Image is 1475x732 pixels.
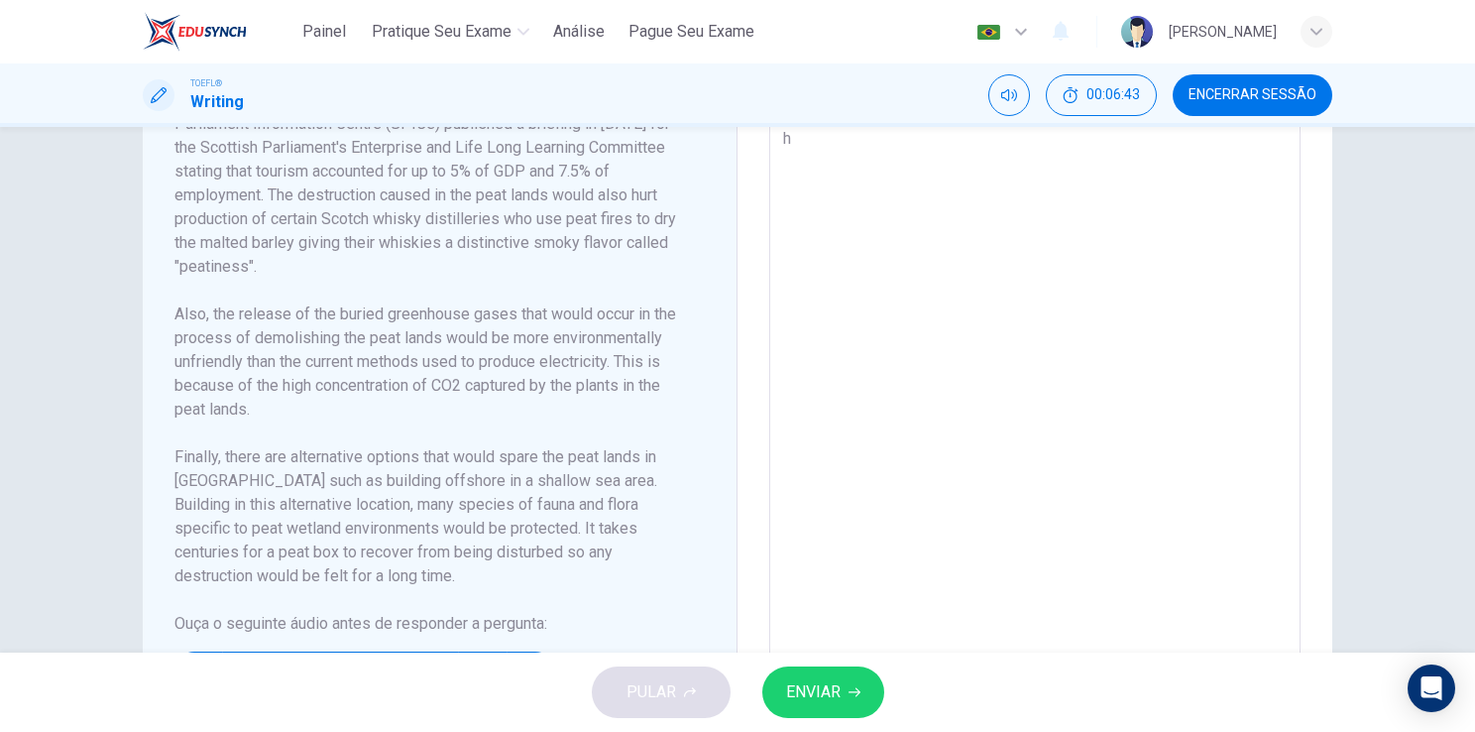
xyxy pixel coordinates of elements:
[364,14,537,50] button: Pratique seu exame
[302,20,346,44] span: Painel
[553,20,605,44] span: Análise
[467,652,499,691] button: Clique para ver a transcrição do áudio
[628,20,754,44] span: Pague Seu Exame
[388,652,458,691] span: 01m 41s
[190,76,222,90] span: TOEFL®
[1408,665,1455,712] div: Open Intercom Messenger
[174,303,681,422] h6: Also, the release of the buried greenhouse gases that would occur in the process of demolishing t...
[1086,87,1140,103] span: 00:06:43
[174,41,681,279] h6: First of all, building turbines in the peat lands of [GEOGRAPHIC_DATA] would hurt the local touri...
[1046,74,1157,116] button: 00:06:43
[762,667,884,718] button: ENVIAR
[988,74,1030,116] div: Silenciar
[621,14,762,50] button: Pague Seu Exame
[1173,74,1332,116] button: Encerrar Sessão
[174,445,681,588] h6: Finally, there are alternative options that would spare the peat lands in [GEOGRAPHIC_DATA] such ...
[143,12,292,52] a: EduSynch logo
[143,12,247,52] img: EduSynch logo
[174,612,681,636] h6: Ouça o seguinte áudio antes de responder a pergunta :
[976,25,1001,40] img: pt
[1189,87,1316,103] span: Encerrar Sessão
[1121,16,1153,48] img: Profile picture
[783,127,1287,660] textarea: h
[545,14,613,50] button: Análise
[292,14,356,50] button: Painel
[786,678,841,706] span: ENVIAR
[190,90,244,114] h1: Writing
[1169,20,1277,44] div: [PERSON_NAME]
[372,20,511,44] span: Pratique seu exame
[1046,74,1157,116] div: Esconder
